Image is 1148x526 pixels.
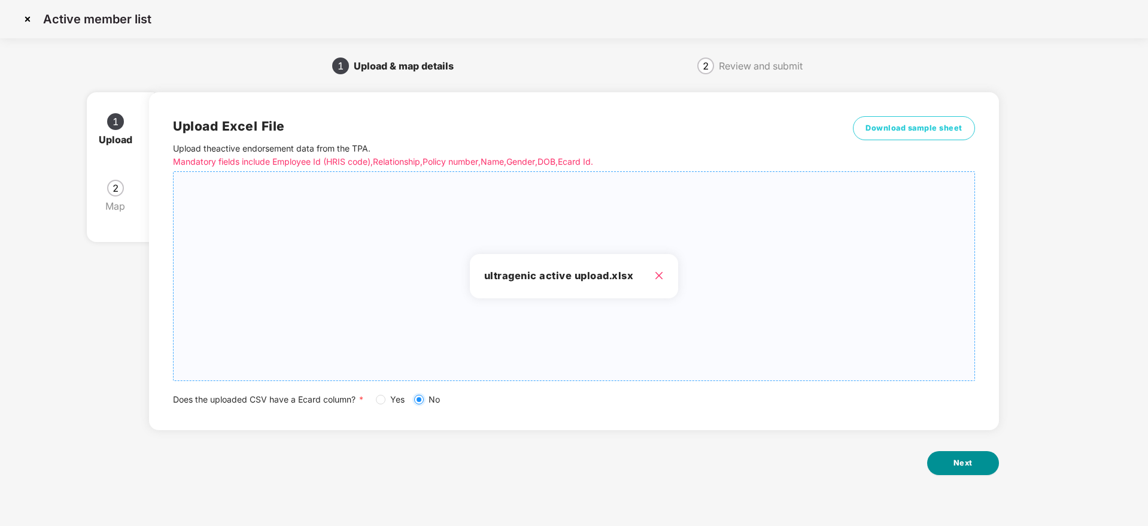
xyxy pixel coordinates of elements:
[338,61,344,71] span: 1
[385,393,409,406] span: Yes
[173,155,807,168] p: Mandatory fields include Employee Id (HRIS code), Relationship, Policy number, Name, Gender, DOB,...
[99,130,142,149] div: Upload
[173,116,807,136] h2: Upload Excel File
[484,268,664,284] h3: ultragenic active upload.xlsx
[853,116,975,140] button: Download sample sheet
[424,393,445,406] span: No
[113,183,119,193] span: 2
[927,451,999,475] button: Next
[105,197,135,216] div: Map
[953,457,973,469] span: Next
[173,142,807,168] p: Upload the active endorsement data from the TPA .
[654,271,664,280] span: close
[703,61,709,71] span: 2
[354,56,463,75] div: Upload & map details
[865,122,962,134] span: Download sample sheet
[18,10,37,29] img: svg+xml;base64,PHN2ZyBpZD0iQ3Jvc3MtMzJ4MzIiIHhtbG5zPSJodHRwOi8vd3d3LnczLm9yZy8yMDAwL3N2ZyIgd2lkdG...
[174,172,974,380] span: ultragenic active upload.xlsx close
[113,117,119,126] span: 1
[719,56,803,75] div: Review and submit
[173,393,974,406] div: Does the uploaded CSV have a Ecard column?
[43,12,151,26] p: Active member list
